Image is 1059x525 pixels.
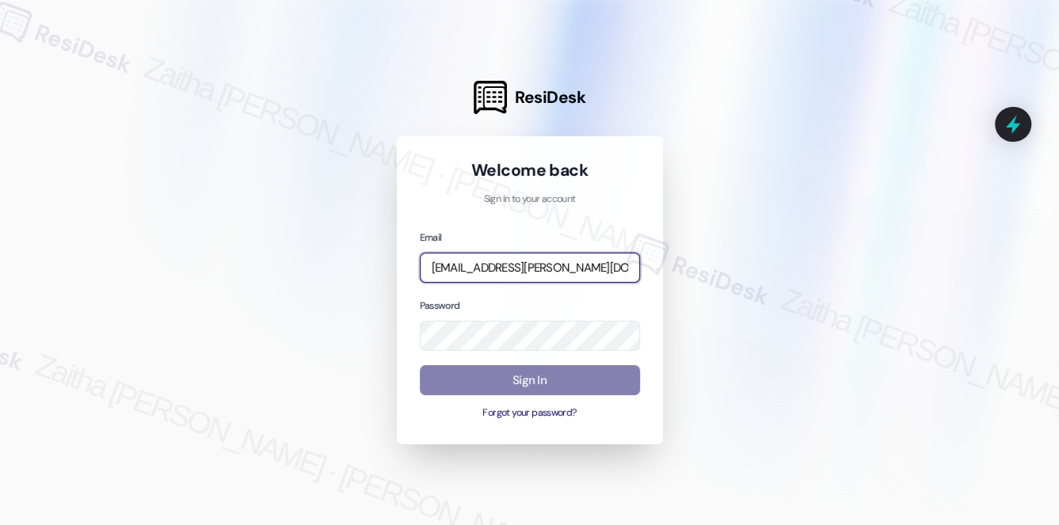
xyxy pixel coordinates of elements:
img: ResiDesk Logo [474,81,507,114]
h1: Welcome back [420,159,640,181]
span: ResiDesk [515,86,585,108]
button: Sign In [420,365,640,396]
p: Sign in to your account [420,192,640,207]
label: Email [420,231,442,244]
input: name@example.com [420,253,640,283]
button: Forgot your password? [420,406,640,420]
label: Password [420,299,460,312]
